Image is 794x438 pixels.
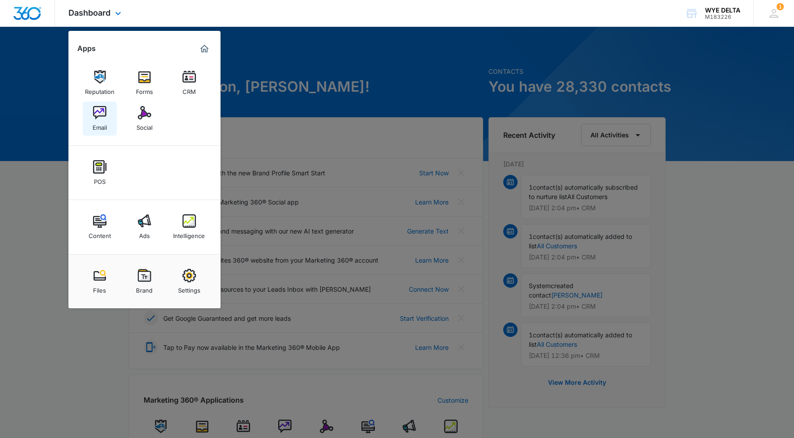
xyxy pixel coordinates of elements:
a: CRM [172,66,206,100]
div: Settings [178,282,200,294]
span: 1 [777,3,784,10]
a: Settings [172,264,206,298]
span: Dashboard [68,8,110,17]
div: Ads [139,228,150,239]
a: Content [83,210,117,244]
div: notifications count [777,3,784,10]
div: Intelligence [173,228,205,239]
a: Social [127,102,161,136]
div: POS [94,174,106,185]
div: CRM [183,84,196,95]
a: POS [83,156,117,190]
a: Files [83,264,117,298]
div: Files [93,282,106,294]
a: Intelligence [172,210,206,244]
div: Brand [136,282,153,294]
div: Reputation [85,84,115,95]
a: Reputation [83,66,117,100]
div: account id [705,14,740,20]
div: Email [93,119,107,131]
a: Ads [127,210,161,244]
a: Email [83,102,117,136]
a: Forms [127,66,161,100]
div: account name [705,7,740,14]
a: Marketing 360® Dashboard [197,42,212,56]
div: Forms [136,84,153,95]
div: Content [89,228,111,239]
h2: Apps [77,44,96,53]
div: Social [136,119,153,131]
a: Brand [127,264,161,298]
